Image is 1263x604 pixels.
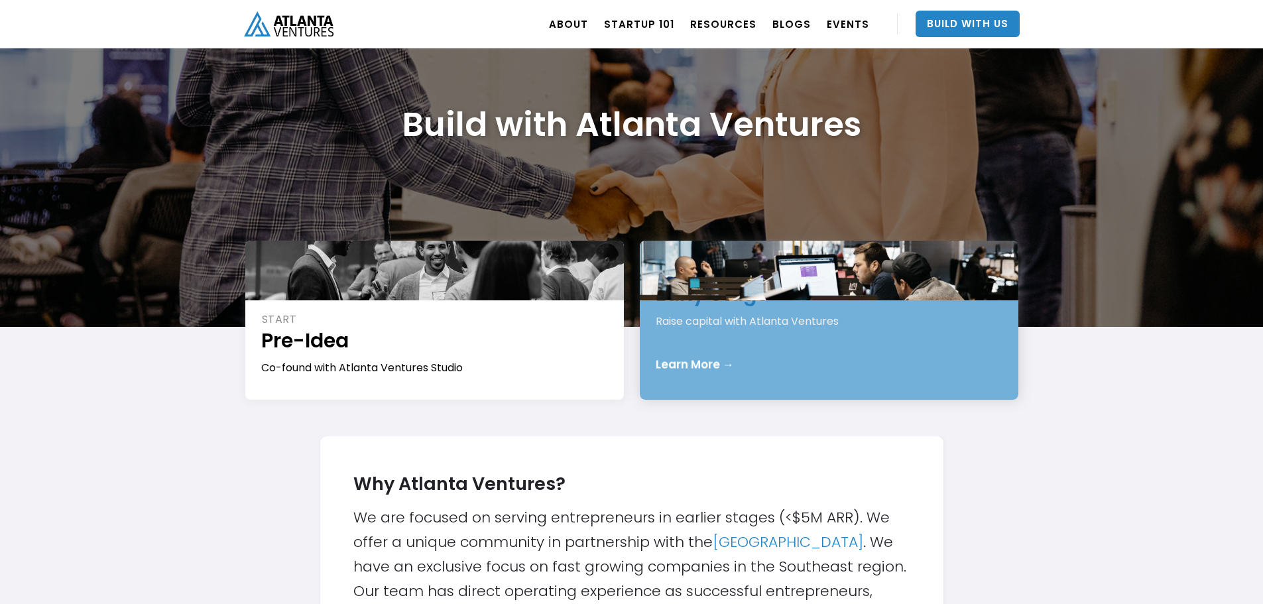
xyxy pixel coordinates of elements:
div: Raise capital with Atlanta Ventures [656,314,1004,329]
h1: Build with Atlanta Ventures [402,104,861,145]
a: RESOURCES [690,5,756,42]
h1: Early Stage [656,280,1004,308]
strong: Why Atlanta Ventures? [353,471,566,496]
div: Co-found with Atlanta Ventures Studio [261,361,609,375]
a: [GEOGRAPHIC_DATA] [713,532,863,552]
div: Learn More → [656,357,734,371]
a: Build With Us [916,11,1020,37]
a: STARTPre-IdeaCo-found with Atlanta Ventures Studio [245,241,624,400]
a: EVENTS [827,5,869,42]
a: Startup 101 [604,5,674,42]
a: BLOGS [772,5,811,42]
div: START [262,312,609,327]
h1: Pre-Idea [261,327,609,354]
a: INVESTEarly StageRaise capital with Atlanta VenturesLearn More → [640,241,1018,400]
a: ABOUT [549,5,588,42]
